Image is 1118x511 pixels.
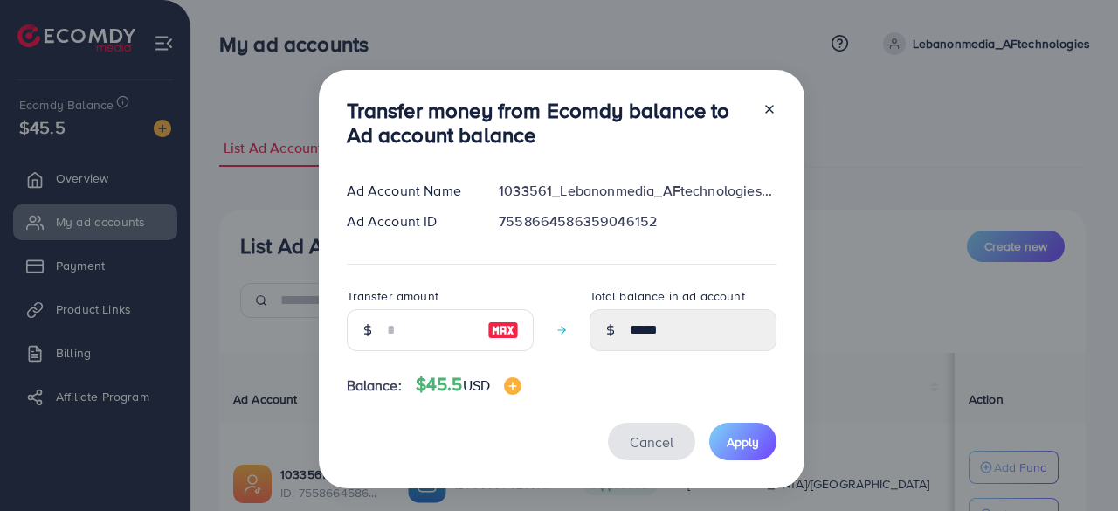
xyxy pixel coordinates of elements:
span: Cancel [630,432,673,452]
div: 7558664586359046152 [485,211,790,231]
span: USD [463,376,490,395]
label: Total balance in ad account [590,287,745,305]
iframe: Chat [1044,432,1105,498]
div: 1033561_Lebanonmedia_AFtechnologies_1759889050476 [485,181,790,201]
span: Apply [727,433,759,451]
button: Apply [709,423,776,460]
h4: $45.5 [416,374,521,396]
img: image [504,377,521,395]
h3: Transfer money from Ecomdy balance to Ad account balance [347,98,749,148]
div: Ad Account ID [333,211,486,231]
button: Cancel [608,423,695,460]
img: image [487,320,519,341]
label: Transfer amount [347,287,438,305]
div: Ad Account Name [333,181,486,201]
span: Balance: [347,376,402,396]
